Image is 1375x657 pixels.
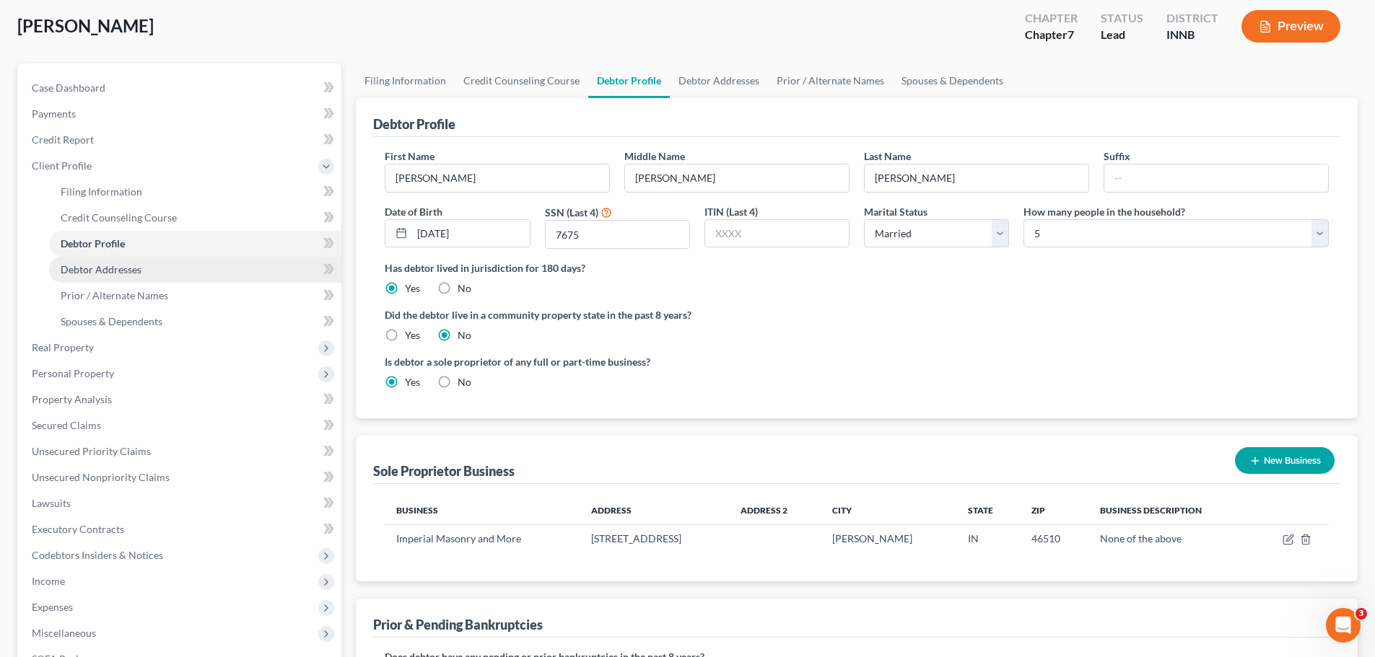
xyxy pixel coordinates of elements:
span: Credit Counseling Course [61,211,177,224]
span: Income [32,575,65,587]
button: New Business [1235,447,1335,474]
th: Business Description [1088,495,1253,524]
input: XXXX [705,220,849,247]
td: 46510 [1020,525,1088,552]
td: [PERSON_NAME] [821,525,956,552]
span: Miscellaneous [32,627,96,639]
label: How many people in the household? [1023,204,1185,219]
span: Real Property [32,341,94,353]
div: District [1166,10,1218,27]
a: Filing Information [49,179,341,205]
td: None of the above [1088,525,1253,552]
th: State [956,495,1020,524]
th: City [821,495,956,524]
a: Credit Report [20,127,341,153]
input: MM/DD/YYYY [412,220,529,247]
label: Yes [405,375,420,389]
span: Unsecured Priority Claims [32,445,151,457]
th: Zip [1020,495,1088,524]
span: Codebtors Insiders & Notices [32,549,163,561]
span: [PERSON_NAME] [17,15,154,36]
span: Debtor Addresses [61,263,141,275]
span: Client Profile [32,159,92,172]
a: Spouses & Dependents [893,63,1012,98]
label: Last Name [864,149,911,164]
a: Lawsuits [20,490,341,516]
a: Credit Counseling Course [49,205,341,231]
label: Marital Status [864,204,927,219]
button: Preview [1241,10,1340,43]
label: No [458,375,471,389]
label: First Name [385,149,435,164]
label: Has debtor lived in jurisdiction for 180 days? [385,260,1329,275]
span: 3 [1356,608,1367,619]
a: Debtor Addresses [49,257,341,283]
div: Chapter [1025,27,1078,43]
div: Debtor Profile [373,115,455,133]
a: Debtor Addresses [670,63,768,98]
th: Address 2 [729,495,821,524]
a: Secured Claims [20,413,341,438]
a: Executory Contracts [20,516,341,542]
label: Suffix [1104,149,1130,164]
label: Yes [405,281,420,296]
span: Personal Property [32,367,114,379]
label: Middle Name [624,149,685,164]
span: Spouses & Dependents [61,315,162,327]
label: Did the debtor live in a community property state in the past 8 years? [385,307,1329,322]
span: Unsecured Nonpriority Claims [32,471,170,483]
div: INNB [1166,27,1218,43]
span: Property Analysis [32,393,112,405]
a: Debtor Profile [49,231,341,257]
a: Payments [20,101,341,127]
span: Debtor Profile [61,237,125,250]
a: Prior / Alternate Names [768,63,893,98]
label: SSN (Last 4) [545,205,598,220]
div: Lead [1101,27,1143,43]
div: Sole Proprietor Business [373,462,515,480]
input: -- [1104,164,1328,192]
div: Chapter [1025,10,1078,27]
label: Yes [405,328,420,343]
span: Secured Claims [32,419,101,431]
a: Unsecured Priority Claims [20,438,341,464]
label: No [458,281,471,296]
span: Case Dashboard [32,81,105,94]
input: -- [385,164,609,192]
th: Address [580,495,729,524]
input: -- [865,164,1088,192]
span: Filing Information [61,185,142,198]
span: Expenses [32,601,73,613]
input: XXXX [546,221,689,248]
td: Imperial Masonry and More [385,525,580,552]
label: No [458,328,471,343]
label: ITIN (Last 4) [704,204,758,219]
a: Prior / Alternate Names [49,283,341,309]
a: Case Dashboard [20,75,341,101]
a: Filing Information [356,63,455,98]
label: Date of Birth [385,204,442,219]
span: 7 [1068,27,1074,41]
input: M.I [625,164,849,192]
span: Payments [32,107,76,120]
div: Prior & Pending Bankruptcies [373,616,543,633]
a: Unsecured Nonpriority Claims [20,464,341,490]
a: Debtor Profile [588,63,670,98]
a: Property Analysis [20,387,341,413]
span: Prior / Alternate Names [61,289,168,301]
td: IN [956,525,1020,552]
th: Business [385,495,580,524]
span: Credit Report [32,133,94,146]
span: Lawsuits [32,497,71,509]
span: Executory Contracts [32,523,124,535]
div: Status [1101,10,1143,27]
a: Spouses & Dependents [49,309,341,335]
td: [STREET_ADDRESS] [580,525,729,552]
label: Is debtor a sole proprietor of any full or part-time business? [385,354,850,369]
a: Credit Counseling Course [455,63,588,98]
iframe: Intercom live chat [1326,608,1361,643]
